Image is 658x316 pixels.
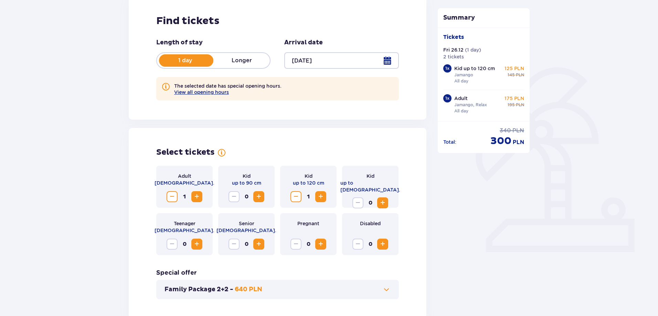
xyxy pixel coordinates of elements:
[253,191,264,202] button: Increase
[352,197,363,208] button: Decrease
[239,220,254,227] p: Senior
[443,94,452,102] div: 1 x
[352,239,363,250] button: Decrease
[303,191,314,202] span: 1
[443,33,464,41] p: Tickets
[191,191,202,202] button: Increase
[508,72,514,78] span: 145
[156,14,399,28] h2: Find tickets
[454,65,495,72] p: Kid up to 120 cm
[365,197,376,208] span: 0
[290,191,301,202] button: Decrease
[156,269,197,277] h3: Special offer
[179,191,190,202] span: 1
[516,102,524,108] span: PLN
[232,179,261,186] p: up to 90 cm
[443,139,456,145] p: Total :
[174,89,229,95] button: View all opening hours
[191,239,202,250] button: Increase
[438,14,530,22] p: Summary
[284,39,323,47] p: Arrival date
[500,127,511,134] span: 340
[490,134,511,148] span: 300
[454,95,468,102] p: Adult
[340,179,400,193] p: up to [DEMOGRAPHIC_DATA].
[241,191,252,202] span: 0
[516,72,524,78] span: PLN
[360,220,381,227] p: Disabled
[377,197,388,208] button: Increase
[365,239,376,250] span: 0
[303,239,314,250] span: 0
[216,227,276,234] p: [DEMOGRAPHIC_DATA].
[367,173,374,179] p: Kid
[243,173,251,179] p: Kid
[179,239,190,250] span: 0
[229,239,240,250] button: Decrease
[164,285,233,294] p: Family Package 2+2 -
[174,220,195,227] p: Teenager
[253,239,264,250] button: Increase
[155,227,214,234] p: [DEMOGRAPHIC_DATA].
[454,108,468,114] p: All day
[155,179,214,186] p: [DEMOGRAPHIC_DATA].
[213,57,270,64] p: Longer
[164,285,391,294] button: Family Package 2+2 -640 PLN
[315,239,326,250] button: Increase
[512,127,524,134] span: PLN
[454,72,473,78] p: Jamango
[174,83,282,95] p: The selected date has special opening hours.
[167,239,178,250] button: Decrease
[178,173,191,179] p: Adult
[235,285,262,294] p: 640 PLN
[508,102,514,108] span: 195
[465,46,481,53] p: ( 1 day )
[229,191,240,202] button: Decrease
[443,64,452,73] div: 1 x
[443,53,464,60] p: 2 tickets
[241,239,252,250] span: 0
[454,78,468,84] p: All day
[377,239,388,250] button: Increase
[305,173,312,179] p: Kid
[443,46,464,53] p: Fri 26.12
[505,95,524,102] p: 175 PLN
[513,139,524,146] span: PLN
[157,57,213,64] p: 1 day
[505,65,524,72] p: 125 PLN
[290,239,301,250] button: Decrease
[167,191,178,202] button: Decrease
[156,147,215,157] h2: Select tickets
[297,220,319,227] p: Pregnant
[156,39,203,47] p: Length of stay
[293,179,324,186] p: up to 120 cm
[454,102,487,108] p: Jamango, Relax
[315,191,326,202] button: Increase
